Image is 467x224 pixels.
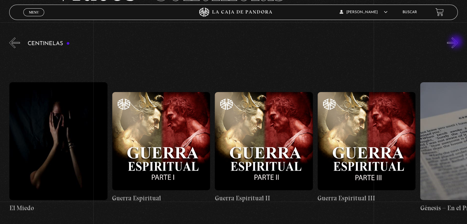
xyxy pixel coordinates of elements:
span: Menu [29,10,39,14]
h3: Centinelas [28,41,70,47]
h4: Guerra Espiritual [112,193,210,203]
h4: Guerra Espiritual II [215,193,313,203]
h4: El Miedo [9,203,107,213]
a: View your shopping cart [435,8,444,16]
h4: Guerra Espiritual III [317,193,415,203]
button: Next [447,37,458,48]
span: [PERSON_NAME] [340,10,387,14]
span: Cerrar [27,15,41,20]
a: Buscar [403,10,417,14]
button: Previous [9,37,20,48]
